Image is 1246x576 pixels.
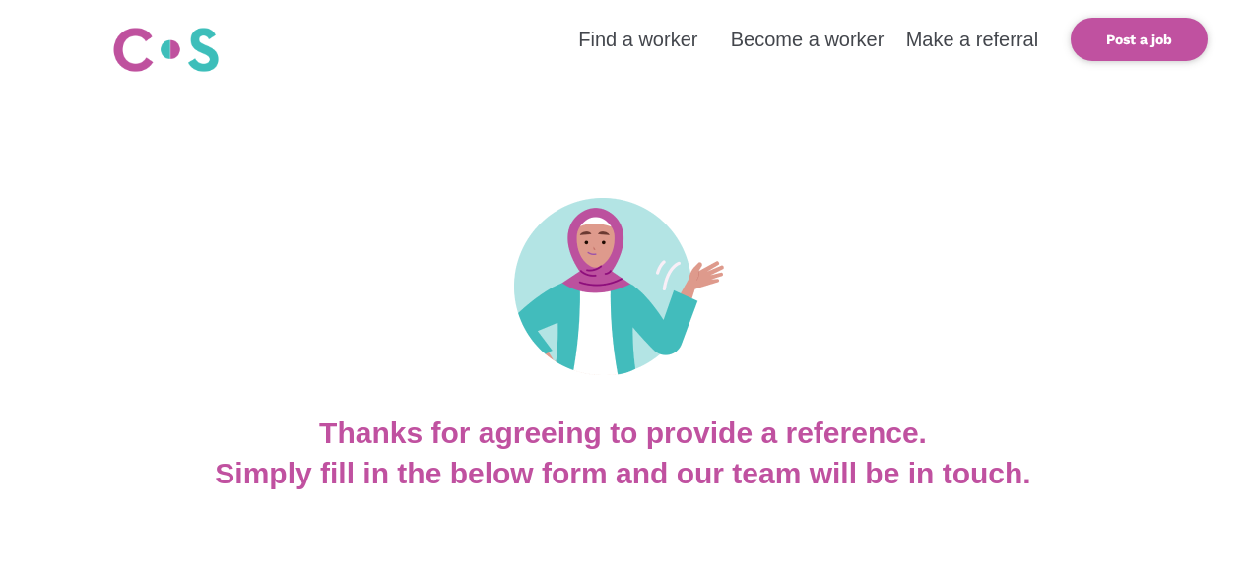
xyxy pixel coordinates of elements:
a: Find a worker [578,29,697,50]
b: Post a job [1106,32,1172,47]
a: Post a job [1071,18,1208,61]
b: Thanks for agreeing to provide a reference. [319,416,927,449]
a: Become a worker [731,29,885,50]
a: Make a referral [906,29,1039,50]
b: Simply fill in the below form and our team will be in touch. [215,457,1030,489]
